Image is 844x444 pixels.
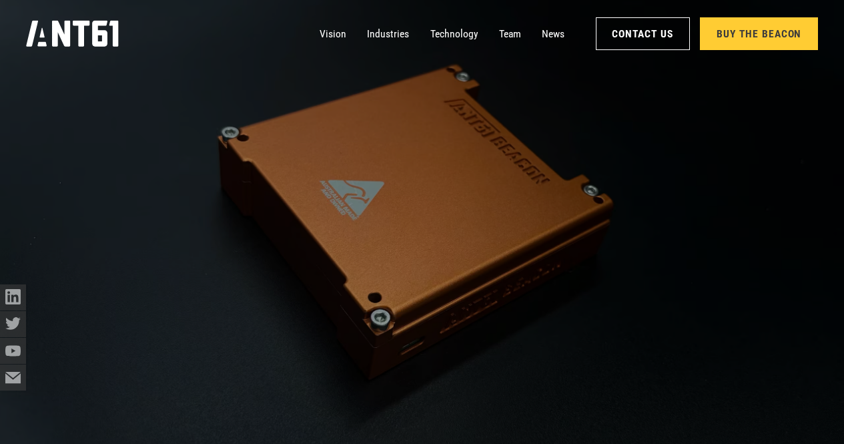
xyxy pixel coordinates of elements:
a: home [26,17,119,51]
a: Technology [430,21,478,47]
a: Team [499,21,521,47]
a: Vision [320,21,346,47]
a: Industries [367,21,409,47]
a: Buy the Beacon [700,17,818,50]
a: Contact Us [596,17,690,50]
a: News [542,21,564,47]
